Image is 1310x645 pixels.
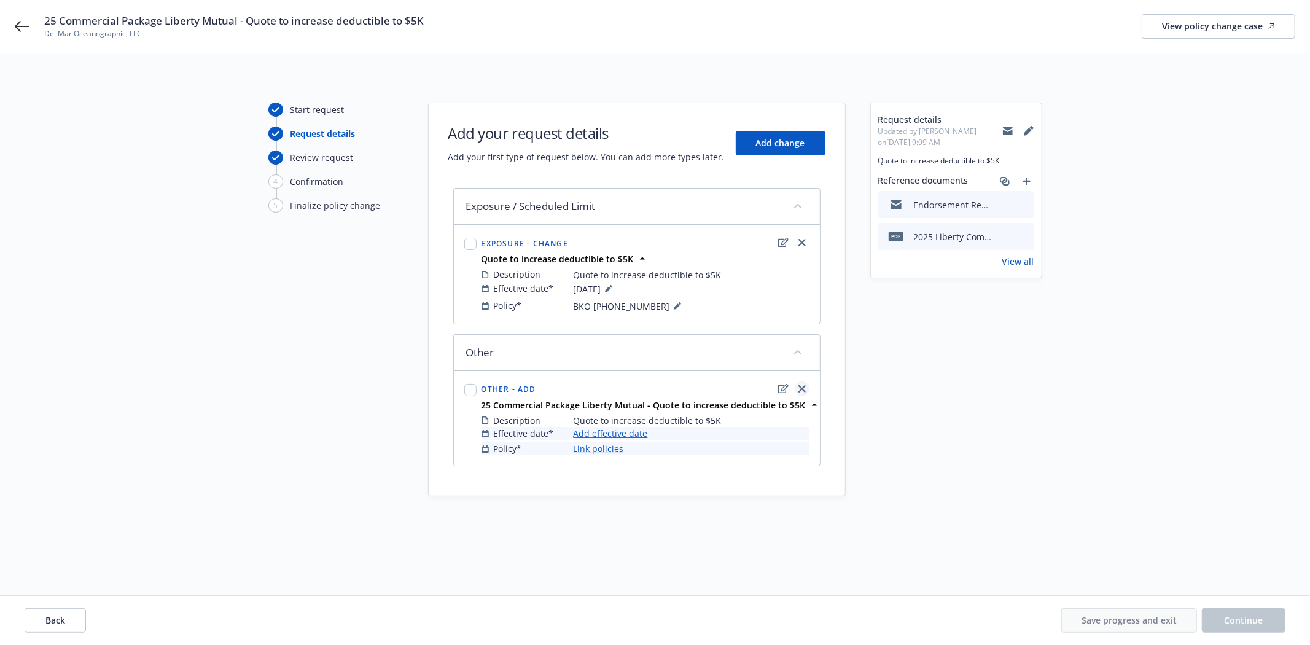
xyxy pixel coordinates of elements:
span: Effective date* [494,427,554,440]
span: 25 Commercial Package Liberty Mutual - Quote to increase deductible to $5K [44,14,424,28]
span: Reference documents [878,174,969,189]
span: Other [466,345,494,360]
button: preview file [1018,230,1029,243]
span: Request details [878,113,1002,126]
button: Add change [736,131,825,155]
div: View policy change case [1162,15,1275,38]
a: edit [776,381,791,396]
span: Exposure / Scheduled Limit [466,199,596,214]
span: Policy* [494,299,522,312]
h1: Add your request details [448,123,725,143]
span: Other - Add [482,384,536,394]
span: [DATE] [574,281,616,296]
span: BKO [PHONE_NUMBER] [574,299,685,313]
div: 2025 Liberty Commercial Package - Policy.pdf [914,230,994,243]
div: Finalize policy change [290,199,381,212]
strong: 25 Commercial Package Liberty Mutual - Quote to increase deductible to $5K [482,399,806,411]
div: Review request [290,151,354,164]
div: Othercollapse content [454,335,820,371]
span: Add change [756,137,805,149]
span: Quote to increase deductible to $5K [878,155,1034,166]
div: Endorsement Request - Del Mar Oceanographic, LLC - Policy #BKO [PHONE_NUMBER] [914,198,994,211]
span: Quote to increase deductible to $5K [574,414,722,427]
span: Continue [1225,614,1263,626]
a: View all [1002,255,1034,268]
span: Effective date* [494,282,554,295]
button: download file [999,198,1008,211]
a: close [795,381,809,396]
span: Save progress and exit [1082,614,1177,626]
button: collapse content [788,342,808,362]
span: Del Mar Oceanographic, LLC [44,28,424,39]
span: Description [494,414,541,427]
button: download file [999,230,1008,243]
span: Quote to increase deductible to $5K [574,268,722,281]
button: Continue [1202,608,1285,633]
div: Request details [290,127,356,140]
a: associate [997,174,1012,189]
a: close [795,235,809,250]
span: Description [494,268,541,281]
button: Back [25,608,86,633]
a: edit [776,235,791,250]
strong: Quote to increase deductible to $5K [482,253,634,265]
div: Start request [290,103,345,116]
div: Exposure / Scheduled Limitcollapse content [454,189,820,225]
span: pdf [889,232,903,241]
a: View policy change case [1142,14,1295,39]
div: Confirmation [290,175,344,188]
button: preview file [1018,198,1029,211]
a: add [1020,174,1034,189]
button: collapse content [788,196,808,216]
span: Exposure - Change [482,238,568,249]
span: Back [45,614,65,626]
a: Add effective date [574,427,648,440]
span: Add your first type of request below. You can add more types later. [448,150,725,163]
div: 4 [268,174,283,189]
span: Policy* [494,442,522,455]
div: 5 [268,198,283,213]
span: Updated by [PERSON_NAME] on [DATE] 9:09 AM [878,126,1002,148]
button: Save progress and exit [1061,608,1197,633]
a: Link policies [574,442,624,455]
